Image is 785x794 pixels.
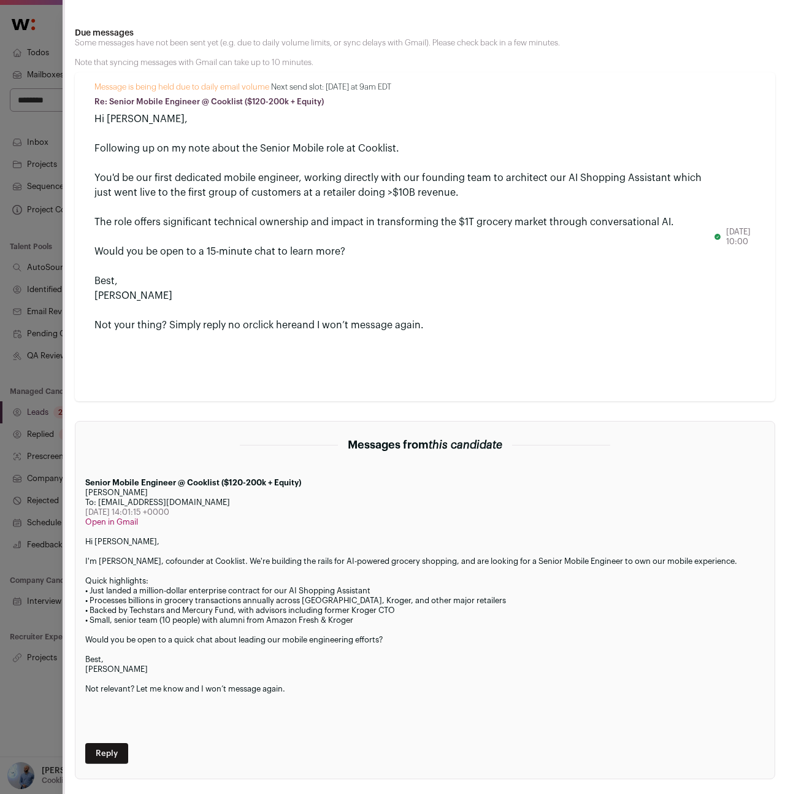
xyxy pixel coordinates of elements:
[75,28,775,38] h3: Due messages
[85,655,765,665] div: Best,
[85,596,765,606] div: • Processes billions in grocery transactions annually across [GEOGRAPHIC_DATA], Kroger, and other...
[271,83,391,91] span: Next send slot: [DATE] at 9am EDT
[94,274,714,288] div: Best,
[94,141,714,156] div: Following up on my note about the Senior Mobile role at Cooklist.
[348,436,502,453] h2: Messages from
[85,684,765,694] div: Not relevant? Let me know and I won’t message again.
[75,38,775,67] p: Some messages have not been sent yet (e.g. due to daily volume limits, or sync delays with Gmail)...
[94,171,714,200] div: You'd be our first dedicated mobile engineer, working directly with our founding team to architec...
[94,97,714,107] p: Re: Senior Mobile Engineer @ Cooklist ($120-200k + Equity)
[94,83,269,91] span: Message is being held due to daily email volume
[253,320,297,330] a: click here
[85,743,128,764] a: Reply
[85,615,765,625] div: • Small, senior team (10 people) with alumni from Amazon Fresh & Kroger
[85,665,765,674] div: [PERSON_NAME]
[726,227,756,247] time: [DATE] 10:00
[85,635,765,645] div: Would you be open to a quick chat about leading our mobile engineering efforts?
[429,439,502,450] span: this candidate
[94,244,714,259] div: Would you be open to a 15-minute chat to learn more?
[85,537,765,547] div: Hi [PERSON_NAME],
[85,478,765,488] div: Senior Mobile Engineer @ Cooklist ($120-200k + Equity)
[94,112,714,126] div: Hi [PERSON_NAME],
[94,215,714,229] div: The role offers significant technical ownership and impact in transforming the $1T grocery market...
[94,288,714,303] div: [PERSON_NAME]
[85,586,765,596] div: • Just landed a million-dollar enterprise contract for our AI Shopping Assistant
[94,318,714,333] div: Not your thing? Simply reply no or and I won’t message again.
[85,507,765,517] div: [DATE] 14:01:15 +0000
[85,488,765,498] div: [PERSON_NAME]
[85,606,765,615] div: • Backed by Techstars and Mercury Fund, with advisors including former Kroger CTO
[85,557,765,566] div: I'm [PERSON_NAME], cofounder at Cooklist. We're building the rails for AI-powered grocery shoppin...
[85,498,765,507] div: To: [EMAIL_ADDRESS][DOMAIN_NAME]
[85,518,138,526] a: Open in Gmail
[85,576,765,586] div: Quick highlights:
